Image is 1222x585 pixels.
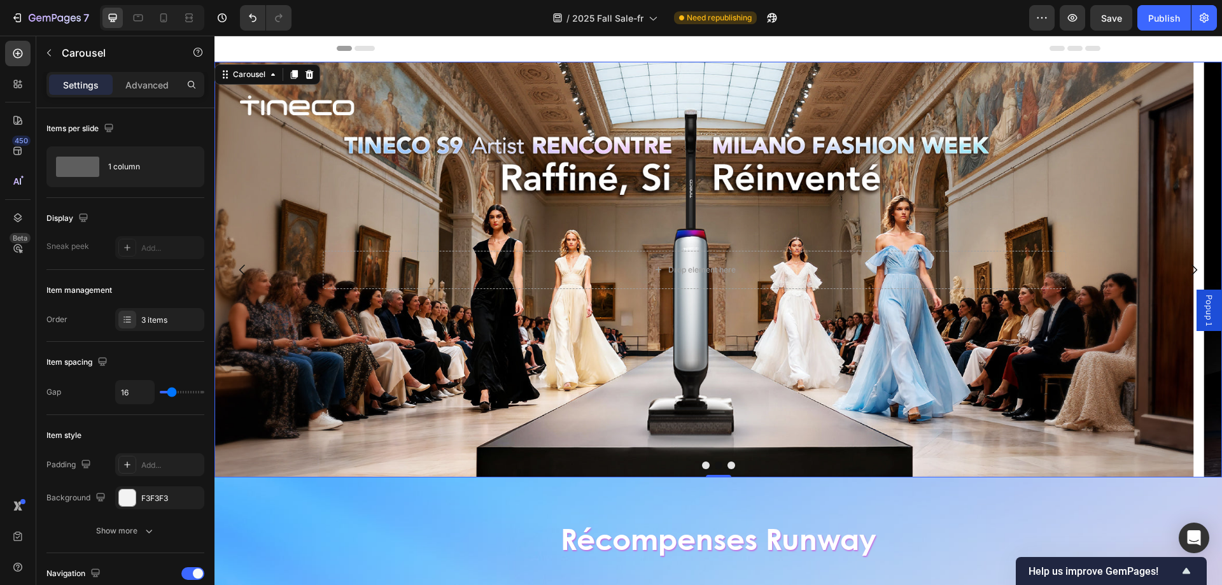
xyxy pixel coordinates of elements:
[62,45,170,60] p: Carousel
[454,229,521,239] div: Drop element here
[10,233,31,243] div: Beta
[12,136,31,146] div: 450
[46,386,61,398] div: Gap
[513,426,521,433] button: Dot
[988,259,1001,290] span: Popup 1
[1148,11,1180,25] div: Publish
[488,426,495,433] button: Dot
[46,490,108,507] div: Background
[46,210,91,227] div: Display
[1101,13,1122,24] span: Save
[141,314,201,326] div: 3 items
[962,216,997,252] button: Carousel Next Arrow
[46,120,116,137] div: Items per slide
[1179,523,1209,553] div: Open Intercom Messenger
[46,314,67,325] div: Order
[687,12,752,24] span: Need republishing
[83,10,89,25] p: 7
[108,152,186,181] div: 1 column
[116,381,154,404] input: Auto
[63,78,99,92] p: Settings
[1137,5,1191,31] button: Publish
[1029,565,1179,577] span: Help us improve GemPages!
[214,36,1222,585] iframe: To enrich screen reader interactions, please activate Accessibility in Grammarly extension settings
[1029,563,1194,579] button: Show survey - Help us improve GemPages!
[123,484,885,522] p: Récompenses Runway
[46,241,89,252] div: Sneak peek
[141,460,201,471] div: Add...
[46,354,110,371] div: Item spacing
[46,519,204,542] button: Show more
[96,525,155,537] div: Show more
[10,216,46,252] button: Carousel Back Arrow
[46,430,81,441] div: Item style
[1090,5,1132,31] button: Save
[566,11,570,25] span: /
[5,5,95,31] button: 7
[500,426,508,433] button: Dot
[16,33,53,45] div: Carousel
[240,5,291,31] div: Undo/Redo
[46,285,112,296] div: Item management
[572,11,643,25] span: 2025 Fall Sale-fr
[46,456,94,474] div: Padding
[46,565,103,582] div: Navigation
[125,78,169,92] p: Advanced
[141,493,201,504] div: F3F3F3
[122,483,886,523] h2: Rich Text Editor. Editing area: main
